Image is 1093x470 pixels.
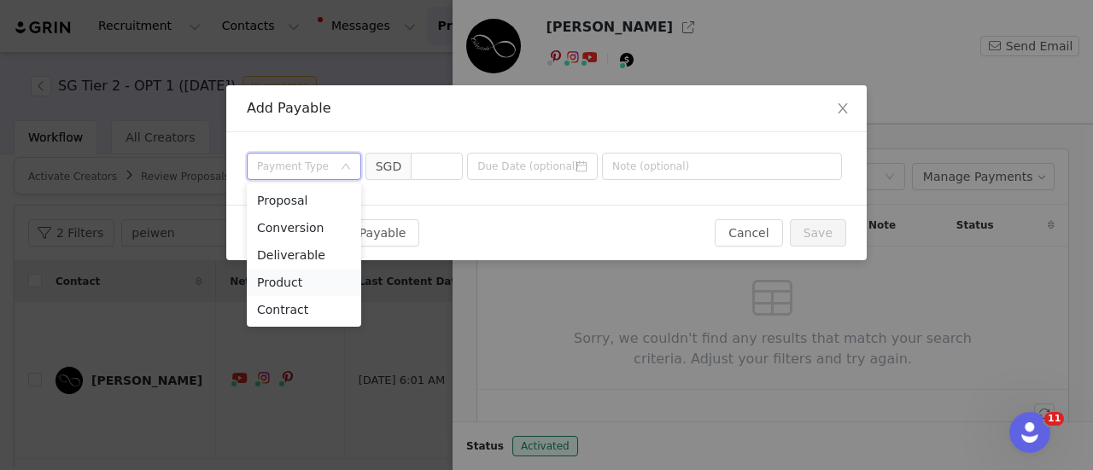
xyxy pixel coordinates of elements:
i: icon: calendar [576,160,587,172]
button: Save [790,219,846,247]
li: Product [247,269,361,296]
iframe: Intercom live chat [1009,412,1050,453]
input: Note (optional) [602,153,842,180]
span: SGD [365,153,412,180]
li: Proposal [247,187,361,214]
i: icon: close [836,102,850,115]
li: Contract [247,296,361,323]
input: Due Date (optional) [467,153,598,180]
i: icon: down [341,161,351,173]
div: Payment Type [257,158,332,175]
button: Cancel [715,219,782,247]
li: Deliverable [247,241,361,269]
button: Close [819,85,867,133]
li: Conversion [247,214,361,241]
div: Add Payable [247,99,846,118]
span: 11 [1044,412,1064,426]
